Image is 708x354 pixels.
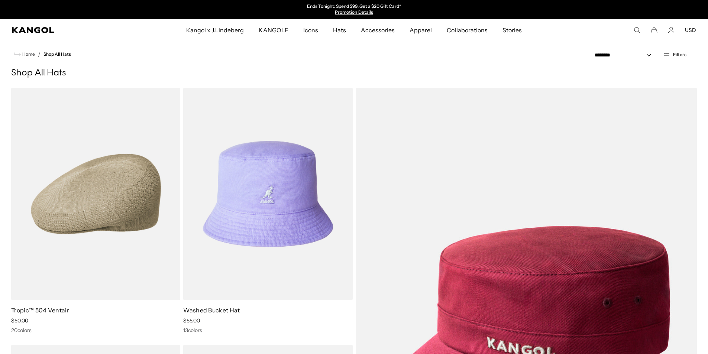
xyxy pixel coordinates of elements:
span: Hats [333,19,346,41]
li: / [35,50,41,59]
span: $55.00 [183,317,200,324]
span: Home [21,52,35,57]
a: Washed Bucket Hat [183,306,240,314]
div: 1 of 2 [278,4,431,16]
button: USD [685,27,696,33]
p: Ends Tonight: Spend $99, Get a $20 Gift Card* [307,4,401,10]
slideshow-component: Announcement bar [278,4,431,16]
select: Sort by: Featured [592,51,659,59]
div: 13 colors [183,327,352,334]
a: Kangol x J.Lindeberg [179,19,252,41]
button: Open filters [659,51,691,58]
span: Accessories [361,19,395,41]
a: Collaborations [439,19,495,41]
a: Stories [495,19,529,41]
h1: Shop All Hats [11,68,697,79]
summary: Search here [634,27,640,33]
a: KANGOLF [251,19,295,41]
span: Icons [303,19,318,41]
a: Icons [296,19,326,41]
span: $50.00 [11,317,28,324]
span: Kangol x J.Lindeberg [186,19,244,41]
a: Hats [326,19,353,41]
a: Accessories [353,19,402,41]
a: Tropic™ 504 Ventair [11,306,69,314]
a: Apparel [402,19,439,41]
span: Filters [673,52,686,57]
div: 20 colors [11,327,180,334]
a: Account [668,27,675,33]
a: Shop All Hats [43,52,71,57]
div: Announcement [278,4,431,16]
span: KANGOLF [259,19,288,41]
a: Kangol [12,27,123,33]
img: Tropic™ 504 Ventair [11,88,180,300]
span: Collaborations [447,19,487,41]
span: Apparel [410,19,432,41]
img: Washed Bucket Hat [183,88,352,300]
span: Stories [502,19,522,41]
a: Promotion Details [335,9,373,15]
a: Home [14,51,35,58]
button: Cart [651,27,657,33]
